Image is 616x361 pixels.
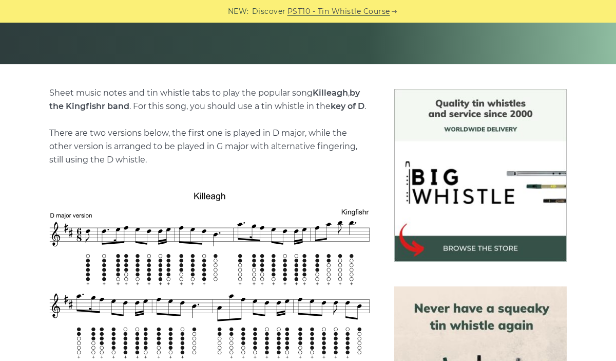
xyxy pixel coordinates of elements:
strong: Killeagh [313,88,348,98]
img: BigWhistle Tin Whistle Store [394,89,567,262]
a: PST10 - Tin Whistle Course [287,6,390,17]
span: Discover [252,6,286,17]
p: . For this song, you should use a tin whistle in the . There are two versions below, the first on... [49,86,370,167]
span: Sheet music notes and tin whistle tabs to play the popular song , [49,88,350,98]
strong: key of D [331,101,364,111]
span: NEW: [228,6,249,17]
